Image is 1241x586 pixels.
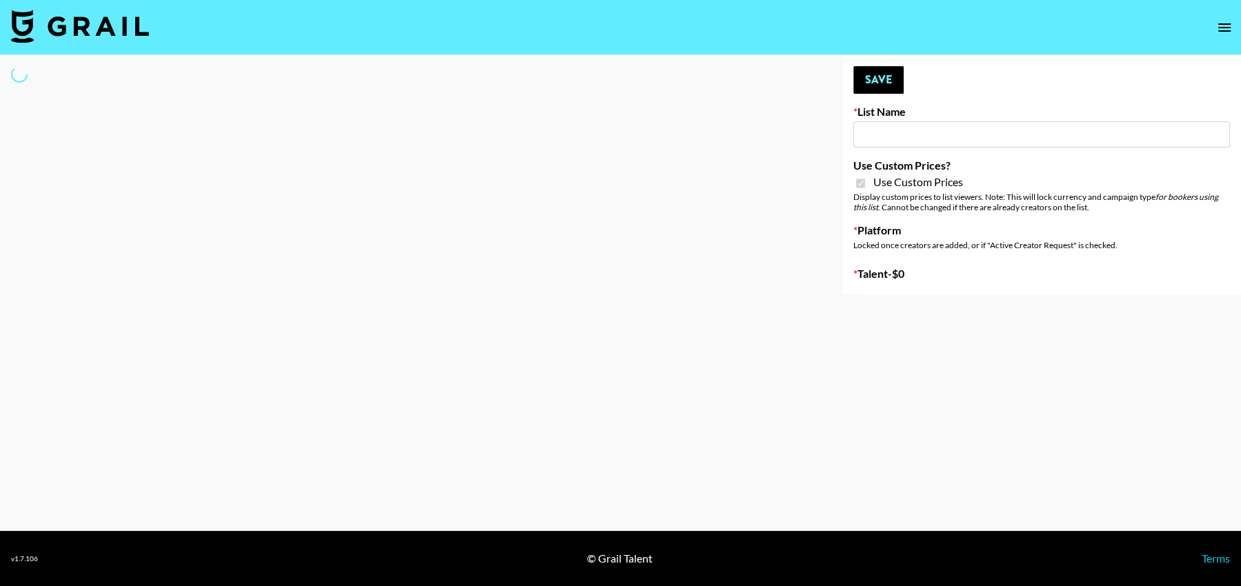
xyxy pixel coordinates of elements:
button: open drawer [1211,14,1238,41]
span: Use Custom Prices [873,175,963,189]
div: v 1.7.106 [11,554,38,563]
em: for bookers using this list [853,192,1218,212]
label: Talent - $ 0 [853,267,1230,281]
div: © Grail Talent [587,552,653,565]
label: Platform [853,223,1230,237]
div: Locked once creators are added, or if "Active Creator Request" is checked. [853,240,1230,250]
a: Terms [1202,552,1230,565]
label: List Name [853,105,1230,119]
label: Use Custom Prices? [853,159,1230,172]
button: Save [853,66,904,94]
img: Grail Talent [11,10,149,43]
div: Display custom prices to list viewers. Note: This will lock currency and campaign type . Cannot b... [853,192,1230,212]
